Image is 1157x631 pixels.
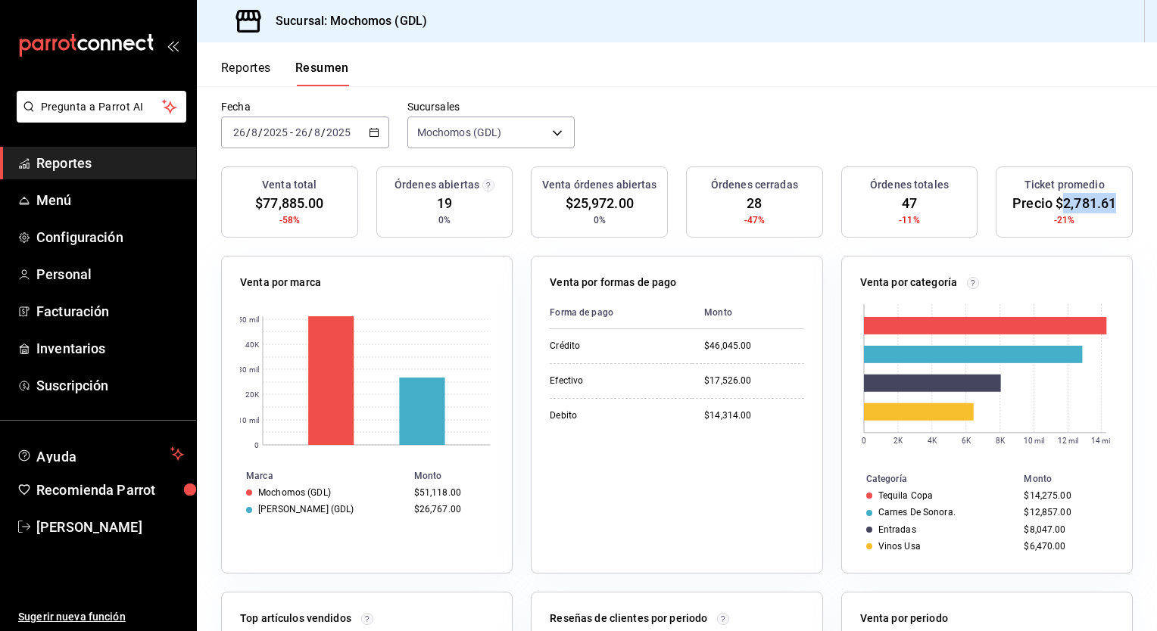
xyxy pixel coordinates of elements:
[36,266,92,282] font: Personal
[308,126,313,138] span: /
[878,490,934,501] div: Tequila Copa
[704,340,804,353] div: $46,045.00
[1024,490,1108,501] div: $14,275.00
[36,229,123,245] font: Configuración
[36,519,142,535] font: [PERSON_NAME]
[996,437,1006,445] text: 8K
[928,437,937,445] text: 4K
[36,445,164,463] span: Ayuda
[962,437,971,445] text: 6K
[255,193,323,213] span: $77,885.00
[279,213,301,227] span: -58%
[860,611,948,626] p: Venta por periodo
[542,177,657,193] h3: Venta órdenes abiertas
[246,126,251,138] span: /
[36,378,108,393] font: Suscripción
[36,155,92,171] font: Reportes
[263,126,288,138] input: ----
[258,487,331,498] div: Mochomos (GDL)
[251,126,258,138] input: --
[899,213,920,227] span: -11%
[594,213,606,227] span: 0%
[550,409,680,422] div: Debito
[254,441,259,449] text: 0
[36,482,155,498] font: Recomienda Parrot
[438,213,451,227] span: 0%
[1091,437,1112,445] text: 14 mil
[258,126,263,138] span: /
[1024,177,1105,193] h3: Ticket promedio
[870,177,949,193] h3: Órdenes totales
[258,504,354,514] div: [PERSON_NAME] (GDL)
[417,125,502,140] span: Mochomos (GDL)
[313,126,321,138] input: --
[407,101,575,112] label: Sucursales
[395,177,479,193] h3: Órdenes abiertas
[290,126,293,138] span: -
[11,110,186,126] a: Pregunta a Parrot AI
[1058,437,1079,445] text: 12 mil
[295,126,308,138] input: --
[1024,524,1108,535] div: $8,047.00
[41,99,163,115] span: Pregunta a Parrot AI
[1054,213,1075,227] span: -21%
[878,541,921,552] div: Vinos Usa
[1024,437,1045,445] text: 10 mil
[711,177,798,193] h3: Órdenes cerradas
[240,611,351,626] p: Top artículos vendidos
[238,315,259,324] text: 50 mil
[893,437,903,445] text: 2K
[550,611,707,626] p: Reseñas de clientes por periodo
[262,177,317,193] h3: Venta total
[550,375,680,387] div: Efectivo
[240,275,321,291] p: Venta por marca
[1024,507,1108,518] div: $12,857.00
[860,275,958,291] p: Venta por categoría
[221,101,389,112] label: Fecha
[878,524,916,535] div: Entradas
[704,409,804,422] div: $14,314.00
[221,61,349,86] div: Pestañas de navegación
[862,437,866,445] text: 0
[414,487,488,498] div: $51,118.00
[1024,541,1108,552] div: $6,470.00
[17,91,186,123] button: Pregunta a Parrot AI
[1012,193,1116,213] span: Precio $2,781.61
[326,126,351,138] input: ----
[36,303,109,319] font: Facturación
[550,340,680,353] div: Crédito
[550,297,692,329] th: Forma de pago
[238,365,259,374] text: 30 mil
[408,468,513,484] th: Monto
[167,39,179,51] button: open_drawer_menu
[18,611,126,623] font: Sugerir nueva función
[238,416,259,424] text: 10 mil
[245,340,260,349] text: 40K
[566,193,634,213] span: $25,972.00
[744,213,766,227] span: -47%
[704,375,804,387] div: $17,526.00
[414,504,488,514] div: $26,767.00
[842,471,1018,487] th: Categoría
[878,507,956,518] div: Carnes De Sonora.
[1018,471,1132,487] th: Monto
[245,390,260,399] text: 20K
[902,193,917,213] span: 47
[437,193,452,213] span: 19
[321,126,326,138] span: /
[264,12,427,30] h3: Sucursal: Mochomos (GDL)
[747,193,762,213] span: 28
[692,297,804,329] th: Monto
[550,275,676,291] p: Venta por formas de pago
[295,61,349,86] button: Resumen
[221,61,271,76] font: Reportes
[222,468,408,484] th: Marca
[232,126,246,138] input: --
[36,192,72,208] font: Menú
[36,340,105,356] font: Inventarios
